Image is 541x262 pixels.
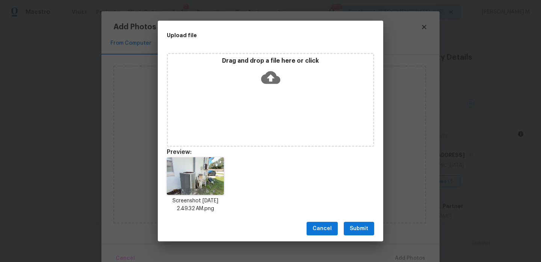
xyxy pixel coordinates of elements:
p: Drag and drop a file here or click [168,57,373,65]
img: HsAAAAASUVORK5CYII= [167,157,224,195]
p: Screenshot [DATE] 2.49.32 AM.png [167,197,224,213]
button: Submit [344,222,374,236]
span: Cancel [313,224,332,233]
span: Submit [350,224,368,233]
h2: Upload file [167,31,340,39]
button: Cancel [307,222,338,236]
